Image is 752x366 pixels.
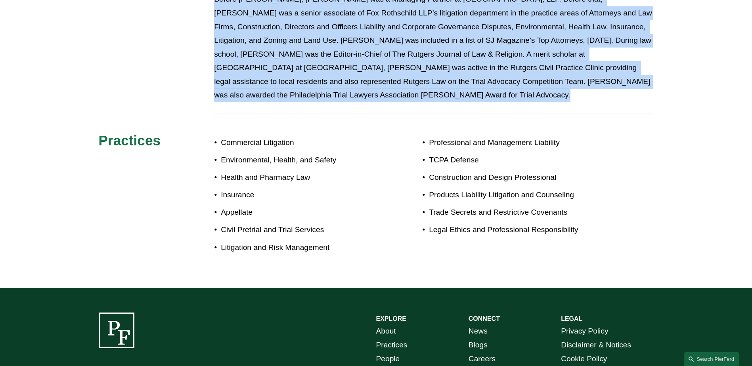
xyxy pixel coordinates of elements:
[429,206,607,219] p: Trade Secrets and Restrictive Covenants
[469,315,500,322] strong: CONNECT
[376,315,406,322] strong: EXPLORE
[561,352,607,366] a: Cookie Policy
[429,223,607,237] p: Legal Ethics and Professional Responsibility
[429,171,607,185] p: Construction and Design Professional
[376,352,400,366] a: People
[221,171,376,185] p: Health and Pharmacy Law
[469,324,488,338] a: News
[221,223,376,237] p: Civil Pretrial and Trial Services
[99,133,161,148] span: Practices
[221,136,376,150] p: Commercial Litigation
[561,338,631,352] a: Disclaimer & Notices
[376,338,408,352] a: Practices
[221,188,376,202] p: Insurance
[221,153,376,167] p: Environmental, Health, and Safety
[429,153,607,167] p: TCPA Defense
[429,136,607,150] p: Professional and Management Liability
[469,352,496,366] a: Careers
[684,352,739,366] a: Search this site
[221,206,376,219] p: Appellate
[221,241,376,255] p: Litigation and Risk Management
[561,315,582,322] strong: LEGAL
[561,324,608,338] a: Privacy Policy
[429,188,607,202] p: Products Liability Litigation and Counseling
[469,338,488,352] a: Blogs
[376,324,396,338] a: About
